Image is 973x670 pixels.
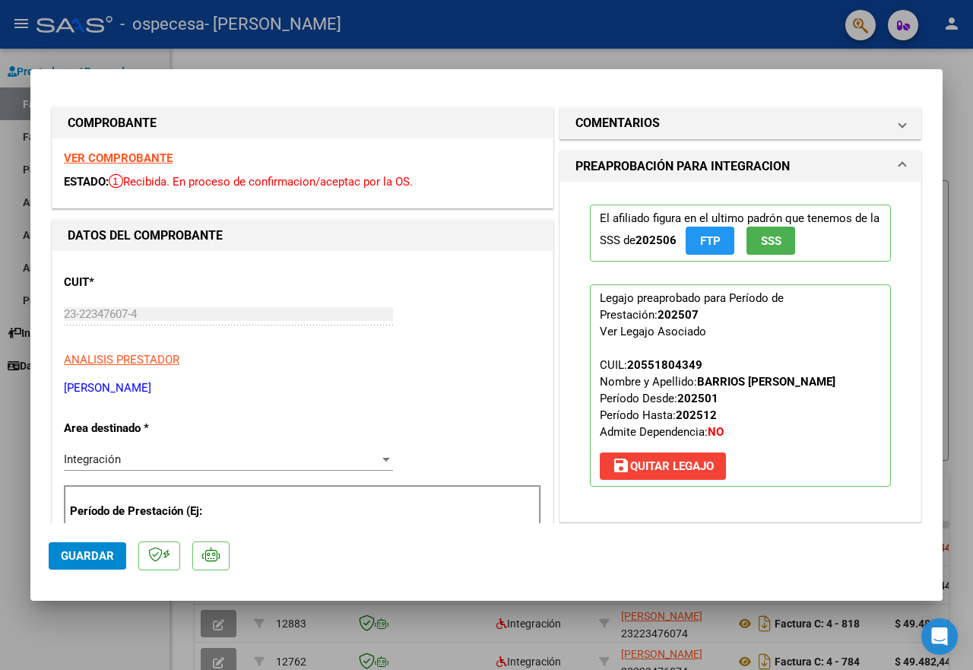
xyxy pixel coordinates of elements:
mat-expansion-panel-header: PREAPROBACIÓN PARA INTEGRACION [560,151,921,182]
span: Integración [64,452,121,466]
span: SSS [761,234,781,248]
a: VER COMPROBANTE [64,151,173,165]
strong: BARRIOS [PERSON_NAME] [697,375,835,389]
div: Open Intercom Messenger [921,618,958,655]
div: 20551804349 [627,357,702,373]
span: Recibida. En proceso de confirmacion/aceptac por la OS. [109,175,413,189]
strong: COMPROBANTE [68,116,157,130]
p: Area destinado * [64,420,207,437]
p: Período de Prestación (Ej: 202305 para Mayo 2023 [70,503,210,537]
strong: NO [708,425,724,439]
span: ESTADO: [64,175,109,189]
div: PREAPROBACIÓN PARA INTEGRACION [560,182,921,522]
span: CUIL: Nombre y Apellido: Período Desde: Período Hasta: Admite Dependencia: [600,358,835,439]
span: ANALISIS PRESTADOR [64,353,179,367]
p: El afiliado figura en el ultimo padrón que tenemos de la SSS de [590,205,891,262]
button: FTP [686,227,734,255]
mat-expansion-panel-header: COMENTARIOS [560,108,921,138]
button: Guardar [49,542,126,570]
strong: 202506 [635,233,677,247]
span: Quitar Legajo [612,459,714,473]
button: Quitar Legajo [600,452,726,480]
h1: PREAPROBACIÓN PARA INTEGRACION [575,157,790,176]
p: [PERSON_NAME] [64,379,541,397]
p: Legajo preaprobado para Período de Prestación: [590,284,891,487]
span: Guardar [61,549,114,563]
strong: 202512 [676,408,717,422]
p: CUIT [64,274,207,291]
button: SSS [746,227,795,255]
strong: DATOS DEL COMPROBANTE [68,228,223,243]
span: FTP [700,234,721,248]
h1: COMENTARIOS [575,114,660,132]
div: Ver Legajo Asociado [600,323,706,340]
mat-icon: save [612,456,630,475]
strong: 202501 [677,392,718,405]
strong: 202507 [658,308,699,322]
